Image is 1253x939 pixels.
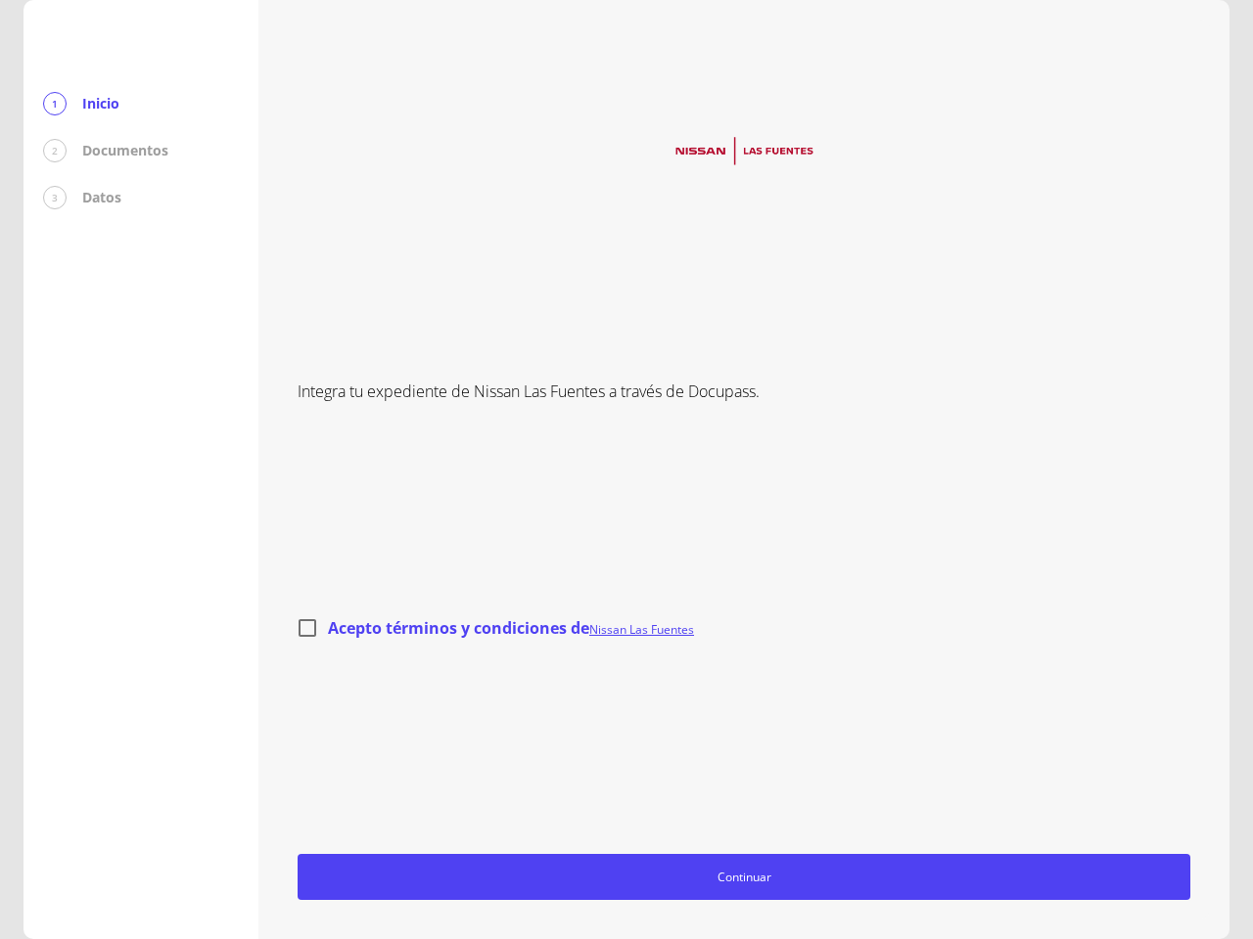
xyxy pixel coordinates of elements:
[306,867,1182,887] span: Continuar
[298,854,1190,900] button: Continuar
[43,186,67,209] div: 3
[82,94,119,113] p: Inicio
[82,188,121,207] p: Datos
[43,92,67,115] div: 1
[298,380,1190,403] p: Integra tu expediente de Nissan Las Fuentes a través de Docupass.
[664,128,825,174] img: logo
[589,621,694,638] a: Nissan Las Fuentes
[82,141,168,160] p: Documentos
[328,617,694,639] span: Acepto términos y condiciones de
[43,139,67,162] div: 2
